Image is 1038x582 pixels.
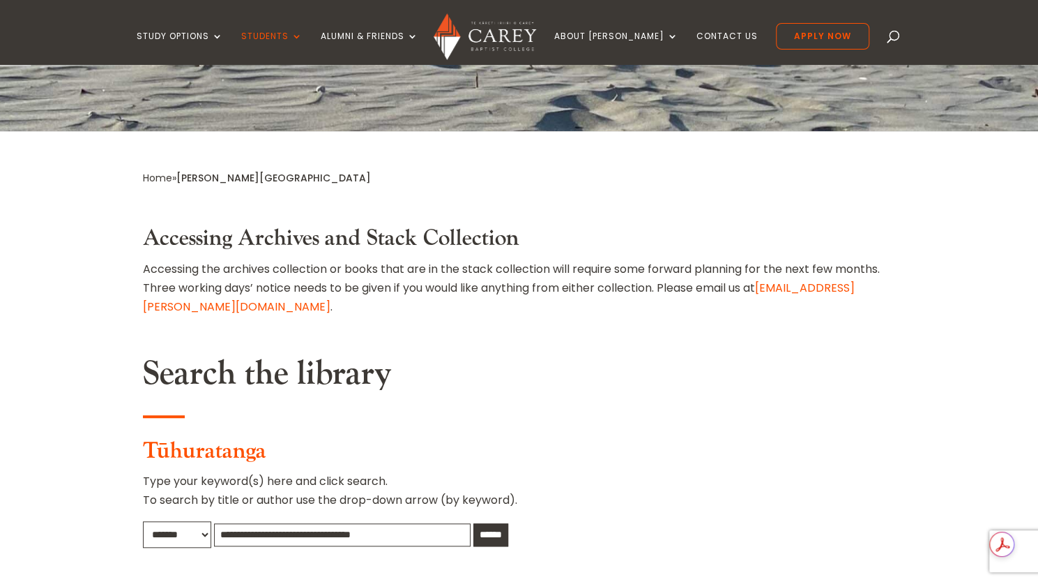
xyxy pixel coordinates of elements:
a: Study Options [137,31,223,64]
a: Home [143,171,172,185]
a: Apply Now [776,23,869,50]
h3: Accessing Archives and Stack Collection [143,225,896,259]
a: Students [241,31,303,64]
a: About [PERSON_NAME] [554,31,678,64]
p: Accessing the archives collection or books that are in the stack collection will require some for... [143,260,896,317]
h3: Tūhuratanga [143,438,896,472]
span: » [143,171,371,185]
h2: Search the library [143,354,896,401]
img: Carey Baptist College [434,13,536,60]
span: [PERSON_NAME][GEOGRAPHIC_DATA] [176,171,371,185]
a: Alumni & Friends [321,31,418,64]
a: Contact Us [696,31,758,64]
p: Type your keyword(s) here and click search. To search by title or author use the drop-down arrow ... [143,472,896,521]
